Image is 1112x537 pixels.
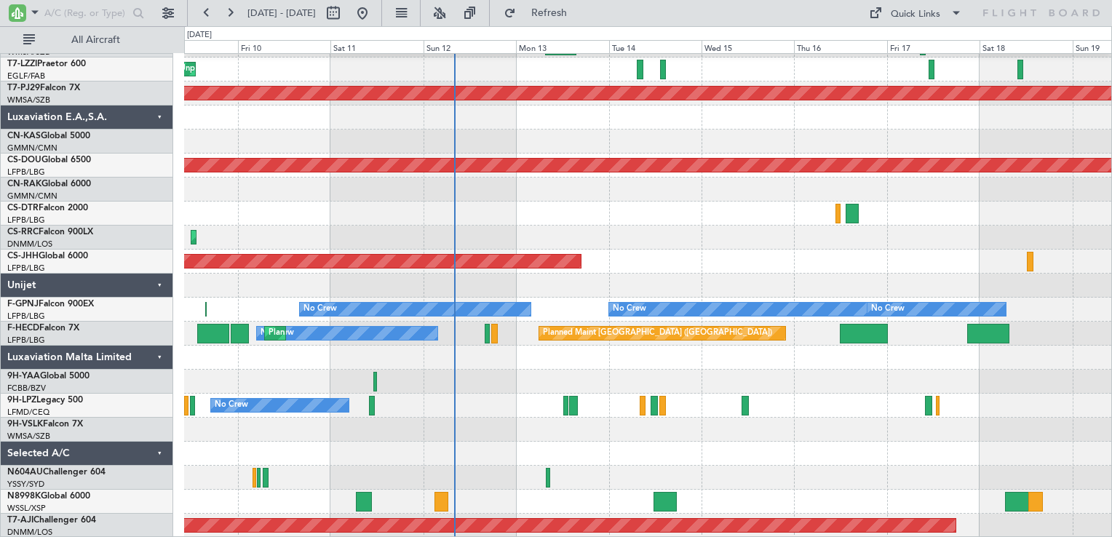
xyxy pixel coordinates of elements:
a: 9H-LPZLegacy 500 [7,396,83,405]
a: CN-RAKGlobal 6000 [7,180,91,188]
span: F-HECD [7,324,39,333]
span: T7-LZZI [7,60,37,68]
a: 9H-YAAGlobal 5000 [7,372,90,381]
div: Sun 12 [424,40,516,53]
div: Fri 10 [238,40,330,53]
a: GMMN/CMN [7,143,57,154]
a: F-GPNJFalcon 900EX [7,300,94,309]
span: [DATE] - [DATE] [247,7,316,20]
span: CS-DOU [7,156,41,164]
div: Tue 14 [609,40,702,53]
a: CS-DOUGlobal 6500 [7,156,91,164]
a: T7-LZZIPraetor 600 [7,60,86,68]
div: Thu 16 [794,40,886,53]
button: Quick Links [862,1,969,25]
div: [DATE] [187,29,212,41]
div: Sat 18 [980,40,1072,53]
div: Quick Links [891,7,940,22]
a: 9H-VSLKFalcon 7X [7,420,83,429]
span: All Aircraft [38,35,154,45]
div: Planned Maint [GEOGRAPHIC_DATA] ([GEOGRAPHIC_DATA]) [269,322,498,344]
span: CS-RRC [7,228,39,236]
div: No Crew [261,322,294,344]
div: Sat 11 [330,40,423,53]
span: Refresh [519,8,580,18]
a: CS-RRCFalcon 900LX [7,228,93,236]
div: No Crew [613,298,646,320]
a: LFPB/LBG [7,167,45,178]
a: DNMM/LOS [7,239,52,250]
span: T7-PJ29 [7,84,40,92]
a: N604AUChallenger 604 [7,468,106,477]
div: No Crew [215,394,248,416]
div: No Crew [303,298,337,320]
a: YSSY/SYD [7,479,44,490]
div: Fri 17 [887,40,980,53]
span: N8998K [7,492,41,501]
a: EGLF/FAB [7,71,45,81]
a: WMSA/SZB [7,431,50,442]
a: CS-JHHGlobal 6000 [7,252,88,260]
a: LFPB/LBG [7,263,45,274]
div: Wed 15 [702,40,794,53]
a: LFMD/CEQ [7,407,49,418]
div: Mon 13 [516,40,608,53]
span: T7-AJI [7,516,33,525]
a: N8998KGlobal 6000 [7,492,90,501]
a: T7-AJIChallenger 604 [7,516,96,525]
a: T7-PJ29Falcon 7X [7,84,80,92]
span: F-GPNJ [7,300,39,309]
a: LFPB/LBG [7,335,45,346]
span: CS-DTR [7,204,39,212]
a: LFPB/LBG [7,311,45,322]
a: WMSA/SZB [7,95,50,106]
a: LFPB/LBG [7,215,45,226]
div: Planned Maint Lagos ([PERSON_NAME]) [195,226,346,248]
span: CS-JHH [7,252,39,260]
div: Planned Maint [GEOGRAPHIC_DATA] ([GEOGRAPHIC_DATA]) [543,322,772,344]
span: N604AU [7,468,43,477]
div: No Crew [871,298,905,320]
span: 9H-LPZ [7,396,36,405]
span: 9H-VSLK [7,420,43,429]
a: CS-DTRFalcon 2000 [7,204,88,212]
span: CN-KAS [7,132,41,140]
a: F-HECDFalcon 7X [7,324,79,333]
button: Refresh [497,1,584,25]
a: GMMN/CMN [7,191,57,202]
span: 9H-YAA [7,372,40,381]
div: Thu 9 [145,40,237,53]
input: A/C (Reg. or Type) [44,2,128,24]
button: All Aircraft [16,28,158,52]
a: WSSL/XSP [7,503,46,514]
span: CN-RAK [7,180,41,188]
a: FCBB/BZV [7,383,46,394]
a: CN-KASGlobal 5000 [7,132,90,140]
